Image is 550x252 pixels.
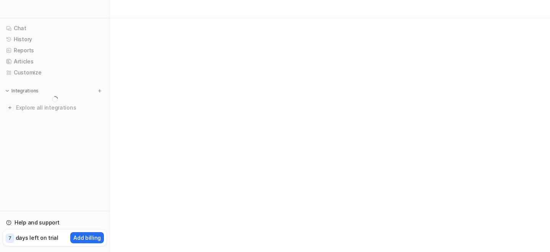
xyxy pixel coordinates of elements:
img: explore all integrations [6,104,14,111]
button: Integrations [3,87,41,95]
a: History [3,34,107,45]
p: Integrations [11,88,39,94]
a: Help and support [3,217,107,228]
a: Articles [3,56,107,67]
p: 7 [8,235,11,242]
a: Explore all integrations [3,102,107,113]
span: Explore all integrations [16,102,104,114]
p: Add billing [73,234,101,242]
a: Reports [3,45,107,56]
p: days left on trial [16,234,58,242]
a: Chat [3,23,107,34]
a: Customize [3,67,107,78]
img: menu_add.svg [97,88,102,94]
button: Add billing [70,232,104,243]
img: expand menu [5,88,10,94]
